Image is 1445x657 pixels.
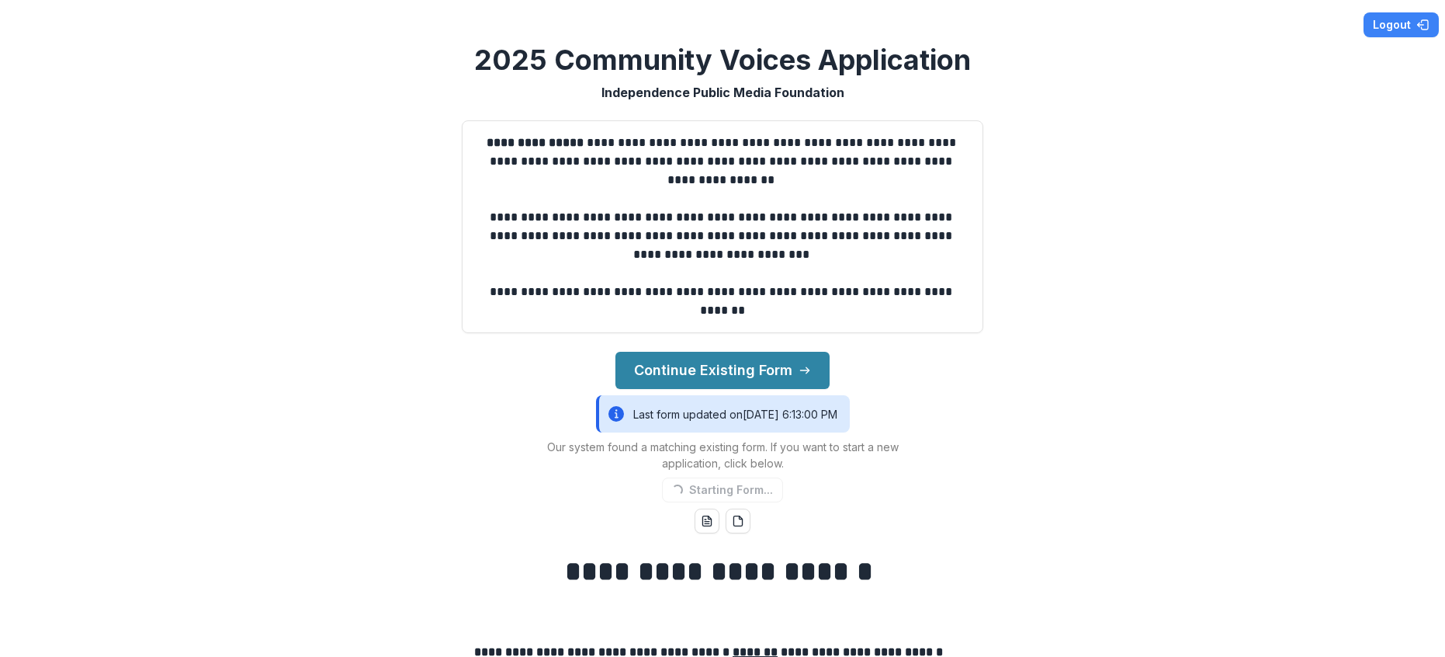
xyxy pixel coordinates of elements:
button: Starting Form... [662,478,783,502]
button: word-download [695,509,719,534]
p: Independence Public Media Foundation [601,83,844,102]
button: Logout [1364,12,1439,37]
button: pdf-download [726,509,750,534]
h2: 2025 Community Voices Application [474,43,971,77]
p: Our system found a matching existing form. If you want to start a new application, click below. [528,439,917,471]
button: Continue Existing Form [615,352,830,389]
div: Last form updated on [DATE] 6:13:00 PM [596,395,850,433]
